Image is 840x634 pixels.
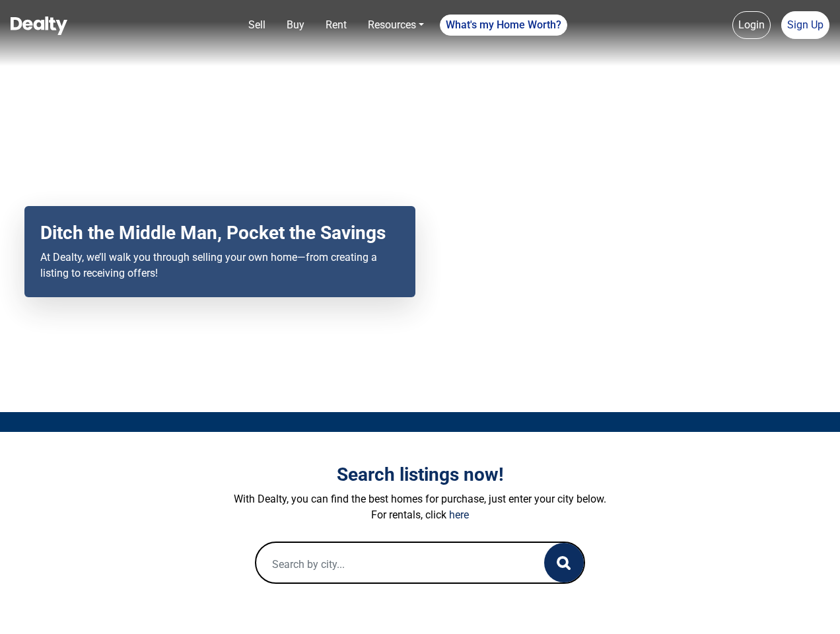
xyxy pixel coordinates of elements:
img: Dealty - Buy, Sell & Rent Homes [11,17,67,35]
a: Sign Up [781,11,829,39]
a: What's my Home Worth? [440,15,567,36]
p: With Dealty, you can find the best homes for purchase, just enter your city below. [53,491,787,507]
h2: Ditch the Middle Man, Pocket the Savings [40,222,400,244]
a: Buy [281,12,310,38]
input: Search by city... [256,543,518,585]
a: here [449,509,469,521]
a: Sell [243,12,271,38]
p: For rentals, click [53,507,787,523]
a: Login [732,11,771,39]
a: Resources [363,12,429,38]
a: Rent [320,12,352,38]
h3: Search listings now! [53,464,787,486]
p: At Dealty, we’ll walk you through selling your own home—from creating a listing to receiving offers! [40,250,400,281]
